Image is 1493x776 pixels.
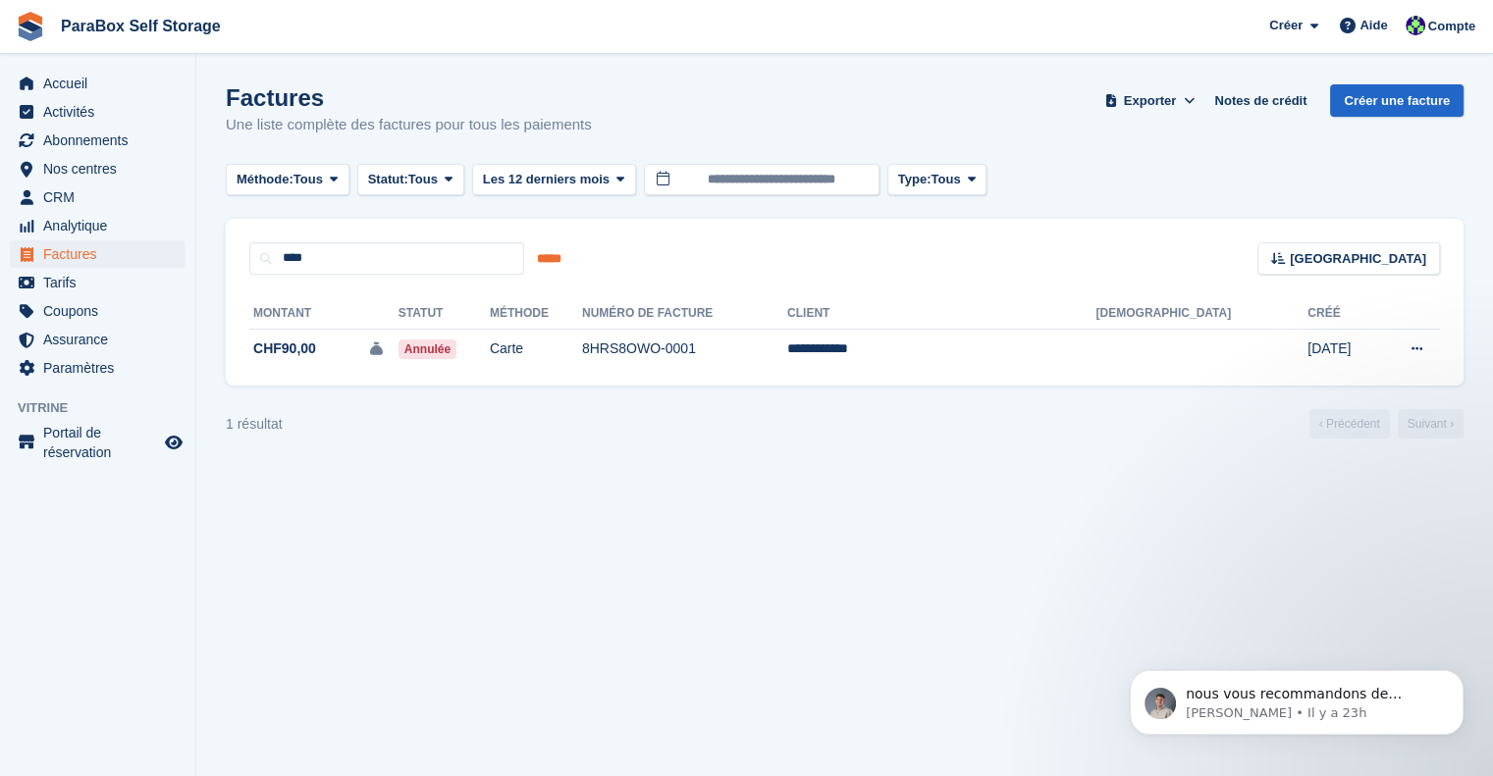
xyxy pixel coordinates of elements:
a: menu [10,98,186,126]
th: Statut [399,298,490,330]
span: Accueil [43,70,161,97]
span: Les 12 derniers mois [483,170,610,189]
span: [GEOGRAPHIC_DATA] [1290,249,1426,269]
a: Créer une facture [1330,84,1464,117]
a: menu [10,70,186,97]
a: ParaBox Self Storage [53,10,229,42]
span: Tarifs [43,269,161,296]
button: Type: Tous [887,164,987,196]
td: Carte [490,329,582,370]
a: menu [10,155,186,182]
span: CHF90,00 [253,338,316,359]
img: Tess Bédat [1406,16,1425,35]
th: Montant [249,298,399,330]
a: menu [10,127,186,154]
span: Type: [898,170,932,189]
th: [DEMOGRAPHIC_DATA] [1095,298,1307,330]
a: menu [10,297,186,325]
span: Exporter [1124,91,1176,111]
a: Boutique d'aperçu [162,431,186,454]
a: Suivant [1398,409,1464,439]
a: menu [10,354,186,382]
button: Exporter [1100,84,1199,117]
span: Portail de réservation [43,423,161,462]
button: Méthode: Tous [226,164,349,196]
a: Précédent [1309,409,1390,439]
span: Abonnements [43,127,161,154]
span: Nos centres [43,155,161,182]
a: menu [10,183,186,211]
span: Factures [43,240,161,268]
span: Paramètres [43,354,161,382]
th: Méthode [490,298,582,330]
button: Statut: Tous [357,164,464,196]
nav: Page [1306,409,1467,439]
a: menu [10,326,186,353]
span: Tous [931,170,960,189]
a: menu [10,269,186,296]
td: 8HRS8OWO-0001 [582,329,787,370]
span: Statut: [368,170,408,189]
span: Aide [1360,16,1387,35]
span: Analytique [43,212,161,239]
p: Une liste complète des factures pour tous les paiements [226,114,592,136]
span: Activités [43,98,161,126]
span: Compte [1428,17,1475,36]
th: Créé [1307,298,1375,330]
span: Créer [1269,16,1303,35]
span: Vitrine [18,398,195,418]
span: Assurance [43,326,161,353]
a: Notes de crédit [1206,84,1314,117]
span: Méthode: [237,170,293,189]
img: stora-icon-8386f47178a22dfd0bd8f6a31ec36ba5ce8667c1dd55bd0f319d3a0aa187defe.svg [16,12,45,41]
span: Annulée [399,339,456,359]
iframe: Intercom notifications message [1100,629,1493,766]
a: menu [10,240,186,268]
div: 1 résultat [226,414,283,435]
button: Les 12 derniers mois [472,164,636,196]
th: Client [787,298,1096,330]
th: Numéro de facture [582,298,787,330]
td: [DATE] [1307,329,1375,370]
span: Coupons [43,297,161,325]
span: CRM [43,183,161,211]
span: Tous [408,170,438,189]
a: menu [10,423,186,462]
a: menu [10,212,186,239]
h1: Factures [226,84,592,111]
span: Tous [293,170,323,189]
